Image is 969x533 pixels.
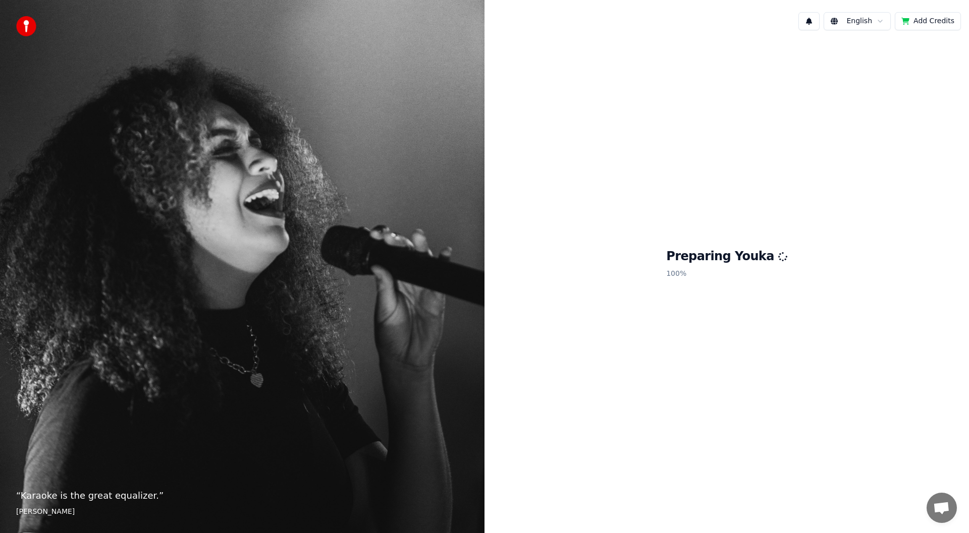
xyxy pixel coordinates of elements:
[16,507,468,517] footer: [PERSON_NAME]
[927,493,957,523] a: Open de chat
[16,489,468,503] p: “ Karaoke is the great equalizer. ”
[666,249,787,265] h1: Preparing Youka
[895,12,961,30] button: Add Credits
[16,16,36,36] img: youka
[666,265,787,283] p: 100 %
